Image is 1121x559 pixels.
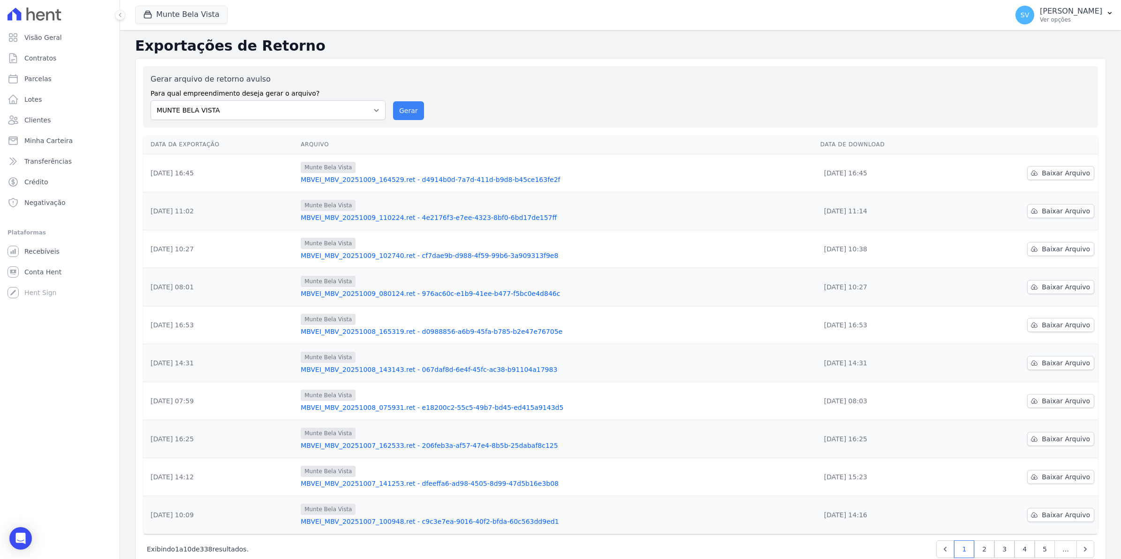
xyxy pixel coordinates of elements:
[24,198,66,207] span: Negativação
[24,53,56,63] span: Contratos
[297,135,817,154] th: Arquivo
[817,458,955,496] td: [DATE] 15:23
[817,382,955,420] td: [DATE] 08:03
[1042,282,1090,292] span: Baixar Arquivo
[301,213,813,222] a: MBVEI_MBV_20251009_110224.ret - 4e2176f3-e7ee-4323-8bf0-6bd17de157ff
[143,496,297,534] td: [DATE] 10:09
[4,193,116,212] a: Negativação
[175,545,179,553] span: 1
[143,192,297,230] td: [DATE] 11:02
[4,263,116,281] a: Conta Hent
[301,479,813,488] a: MBVEI_MBV_20251007_141253.ret - dfeeffa6-ad98-4505-8d99-47d5b16e3b08
[24,157,72,166] span: Transferências
[9,527,32,550] div: Open Intercom Messenger
[1027,432,1094,446] a: Baixar Arquivo
[301,314,356,325] span: Munte Bela Vista
[817,154,955,192] td: [DATE] 16:45
[301,251,813,260] a: MBVEI_MBV_20251009_102740.ret - cf7dae9b-d988-4f59-99b6-3a909313f9e8
[4,69,116,88] a: Parcelas
[301,200,356,211] span: Munte Bela Vista
[1015,540,1035,558] a: 4
[4,90,116,109] a: Lotes
[954,540,974,558] a: 1
[1042,206,1090,216] span: Baixar Arquivo
[301,276,356,287] span: Munte Bela Vista
[1021,12,1029,18] span: SV
[1027,242,1094,256] a: Baixar Arquivo
[1042,168,1090,178] span: Baixar Arquivo
[1027,508,1094,522] a: Baixar Arquivo
[4,173,116,191] a: Crédito
[817,230,955,268] td: [DATE] 10:38
[301,403,813,412] a: MBVEI_MBV_20251008_075931.ret - e18200c2-55c5-49b7-bd45-ed415a9143d5
[301,289,813,298] a: MBVEI_MBV_20251009_080124.ret - 976ac60c-e1b9-41ee-b477-f5bc0e4d846c
[8,227,112,238] div: Plataformas
[143,230,297,268] td: [DATE] 10:27
[817,344,955,382] td: [DATE] 14:31
[143,420,297,458] td: [DATE] 16:25
[24,136,73,145] span: Minha Carteira
[143,268,297,306] td: [DATE] 08:01
[24,177,48,187] span: Crédito
[143,344,297,382] td: [DATE] 14:31
[974,540,994,558] a: 2
[151,85,386,98] label: Para qual empreendimento deseja gerar o arquivo?
[4,111,116,129] a: Clientes
[1042,396,1090,406] span: Baixar Arquivo
[143,154,297,192] td: [DATE] 16:45
[24,33,62,42] span: Visão Geral
[994,540,1015,558] a: 3
[1042,358,1090,368] span: Baixar Arquivo
[817,496,955,534] td: [DATE] 14:16
[1042,244,1090,254] span: Baixar Arquivo
[4,152,116,171] a: Transferências
[200,545,212,553] span: 338
[1042,320,1090,330] span: Baixar Arquivo
[301,238,356,249] span: Munte Bela Vista
[301,390,356,401] span: Munte Bela Vista
[301,352,356,363] span: Munte Bela Vista
[1027,356,1094,370] a: Baixar Arquivo
[301,175,813,184] a: MBVEI_MBV_20251009_164529.ret - d4914b0d-7a7d-411d-b9d8-b45ce163fe2f
[1040,16,1102,23] p: Ver opções
[1027,318,1094,332] a: Baixar Arquivo
[1027,394,1094,408] a: Baixar Arquivo
[1054,540,1077,558] span: …
[24,247,60,256] span: Recebíveis
[1040,7,1102,16] p: [PERSON_NAME]
[817,420,955,458] td: [DATE] 16:25
[147,544,249,554] p: Exibindo a de resultados.
[817,192,955,230] td: [DATE] 11:14
[4,242,116,261] a: Recebíveis
[301,162,356,173] span: Munte Bela Vista
[4,28,116,47] a: Visão Geral
[1076,540,1094,558] a: Next
[1027,166,1094,180] a: Baixar Arquivo
[135,6,227,23] button: Munte Bela Vista
[1027,204,1094,218] a: Baixar Arquivo
[393,101,424,120] button: Gerar
[301,428,356,439] span: Munte Bela Vista
[301,441,813,450] a: MBVEI_MBV_20251007_162533.ret - 206feb3a-af57-47e4-8b5b-25dabaf8c125
[24,267,61,277] span: Conta Hent
[143,306,297,344] td: [DATE] 16:53
[24,74,52,83] span: Parcelas
[143,458,297,496] td: [DATE] 14:12
[1042,434,1090,444] span: Baixar Arquivo
[24,95,42,104] span: Lotes
[135,38,1106,54] h2: Exportações de Retorno
[817,268,955,306] td: [DATE] 10:27
[817,306,955,344] td: [DATE] 16:53
[4,131,116,150] a: Minha Carteira
[817,135,955,154] th: Data de Download
[301,517,813,526] a: MBVEI_MBV_20251007_100948.ret - c9c3e7ea-9016-40f2-bfda-60c563dd9ed1
[301,504,356,515] span: Munte Bela Vista
[24,115,51,125] span: Clientes
[183,545,192,553] span: 10
[1042,510,1090,520] span: Baixar Arquivo
[1027,280,1094,294] a: Baixar Arquivo
[301,466,356,477] span: Munte Bela Vista
[1035,540,1055,558] a: 5
[936,540,954,558] a: Previous
[143,135,297,154] th: Data da Exportação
